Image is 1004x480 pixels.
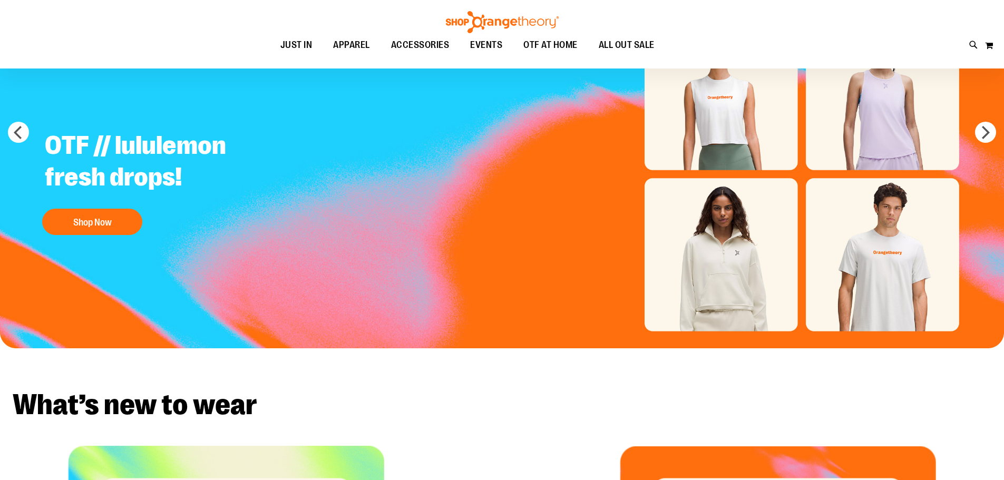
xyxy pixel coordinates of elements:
a: OTF // lululemon fresh drops! Shop Now [37,122,299,240]
h2: What’s new to wear [13,390,991,419]
span: EVENTS [470,33,502,57]
span: APPAREL [333,33,370,57]
button: next [975,122,996,143]
button: Shop Now [42,209,142,235]
img: Shop Orangetheory [444,11,560,33]
span: JUST IN [280,33,313,57]
span: OTF AT HOME [523,33,578,57]
h2: OTF // lululemon fresh drops! [37,122,299,203]
button: prev [8,122,29,143]
span: ALL OUT SALE [599,33,655,57]
span: ACCESSORIES [391,33,450,57]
